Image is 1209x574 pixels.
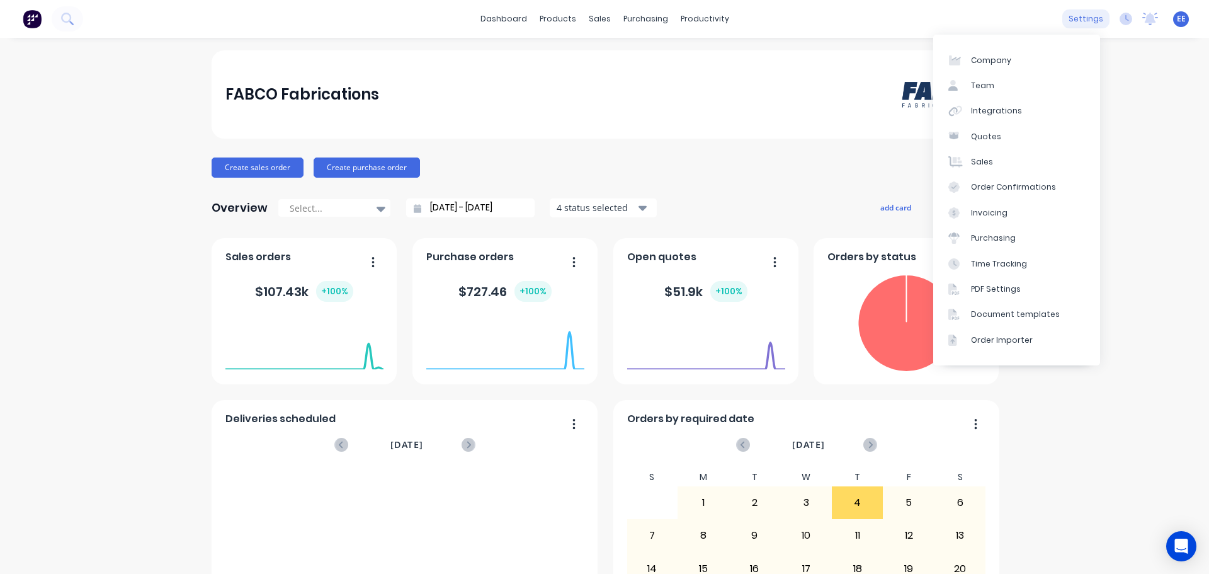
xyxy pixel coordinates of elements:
img: FABCO Fabrications [895,68,984,121]
button: Create sales order [212,158,304,178]
span: Purchase orders [426,250,514,265]
a: Invoicing [933,200,1100,226]
div: PDF Settings [971,284,1021,295]
div: 5 [883,487,934,519]
a: Document templates [933,302,1100,327]
a: Company [933,47,1100,72]
span: Open quotes [627,250,696,265]
a: Integrations [933,98,1100,123]
div: S [934,468,986,486]
div: Open Intercom Messenger [1166,531,1196,561]
span: Orders by required date [627,411,754,427]
div: $ 727.46 [458,281,552,302]
div: Invoicing [971,207,1007,219]
a: Order Confirmations [933,175,1100,200]
div: + 100 % [316,281,353,302]
span: Sales orders [225,250,291,265]
a: dashboard [474,9,533,28]
span: Orders by status [827,250,916,265]
button: 4 status selected [550,198,657,217]
div: Overview [212,195,268,221]
div: F [883,468,934,486]
div: T [832,468,883,486]
span: [DATE] [390,438,423,452]
div: $ 107.43k [255,281,353,302]
button: add card [872,199,919,215]
a: Time Tracking [933,251,1100,276]
div: 4 status selected [557,201,636,214]
div: Order Importer [971,335,1033,346]
a: Order Importer [933,328,1100,353]
div: 4 [832,487,883,519]
div: 8 [678,520,729,551]
div: Sales [971,156,993,168]
div: Order Confirmations [971,181,1056,193]
a: Quotes [933,124,1100,149]
div: T [729,468,781,486]
a: Sales [933,149,1100,175]
div: Quotes [971,131,1001,142]
div: 12 [883,520,934,551]
div: 2 [730,487,780,519]
button: Create purchase order [314,158,420,178]
div: Purchasing [971,232,1016,244]
div: productivity [674,9,735,28]
div: settings [1062,9,1110,28]
div: 1 [678,487,729,519]
div: Integrations [971,105,1022,117]
div: W [780,468,832,486]
button: edit dashboard [927,199,997,215]
div: Team [971,80,994,91]
div: sales [582,9,617,28]
div: Document templates [971,309,1060,320]
a: PDF Settings [933,277,1100,302]
span: EE [1177,13,1186,25]
div: purchasing [617,9,674,28]
div: 13 [935,520,985,551]
img: Factory [23,9,42,28]
div: + 100 % [710,281,747,302]
div: M [678,468,729,486]
div: 9 [730,520,780,551]
div: 6 [935,487,985,519]
div: 3 [781,487,831,519]
div: Company [971,55,1011,66]
div: FABCO Fabrications [225,82,379,107]
div: 7 [627,520,678,551]
div: 10 [781,520,831,551]
a: Team [933,73,1100,98]
div: 11 [832,520,883,551]
div: + 100 % [514,281,552,302]
div: products [533,9,582,28]
span: Deliveries scheduled [225,411,336,427]
div: Time Tracking [971,258,1027,270]
div: $ 51.9k [664,281,747,302]
span: [DATE] [792,438,825,452]
div: S [627,468,678,486]
a: Purchasing [933,226,1100,251]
